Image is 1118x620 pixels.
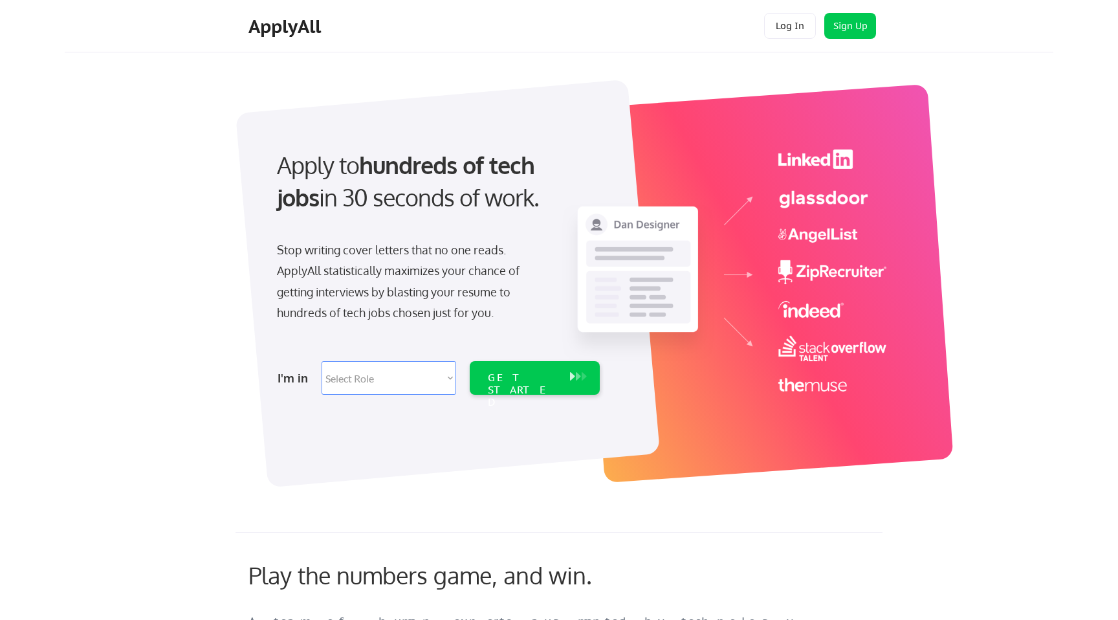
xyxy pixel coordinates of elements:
[278,368,314,388] div: I'm in
[277,150,540,212] strong: hundreds of tech jobs
[488,371,557,409] div: GET STARTED
[277,149,595,214] div: Apply to in 30 seconds of work.
[824,13,876,39] button: Sign Up
[764,13,816,39] button: Log In
[248,16,325,38] div: ApplyAll
[248,561,650,589] div: Play the numbers game, and win.
[277,239,543,324] div: Stop writing cover letters that no one reads. ApplyAll statistically maximizes your chance of get...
